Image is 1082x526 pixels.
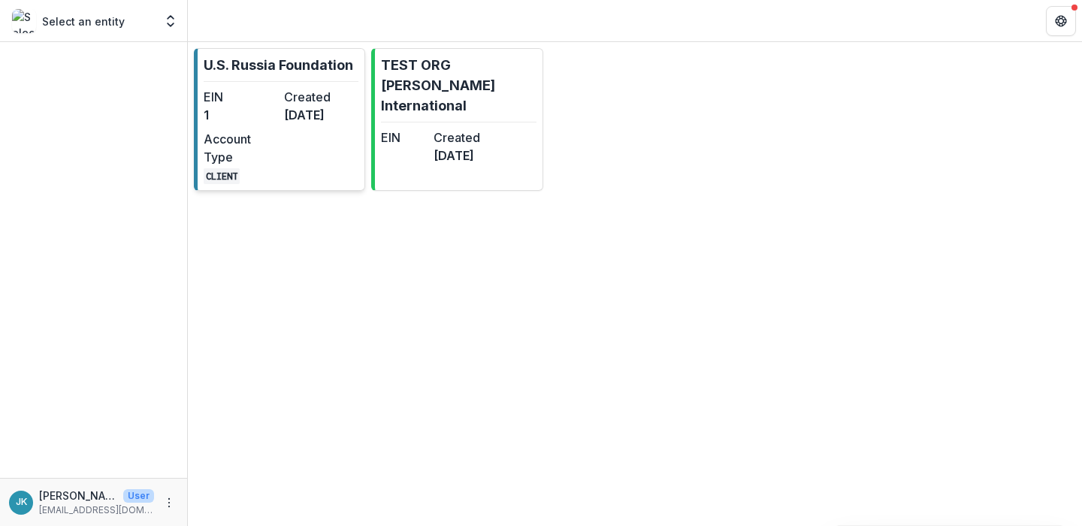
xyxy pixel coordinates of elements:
p: User [123,489,154,503]
p: TEST ORG [PERSON_NAME] International [381,55,536,116]
p: [EMAIL_ADDRESS][DOMAIN_NAME] [39,503,154,517]
dt: Created [284,88,358,106]
a: TEST ORG [PERSON_NAME] InternationalEINCreated[DATE] [371,48,543,191]
dd: [DATE] [434,147,480,165]
dt: EIN [381,128,428,147]
div: Jemile Kelderman [16,497,27,507]
button: More [160,494,178,512]
dd: 1 [204,106,278,124]
dt: Account Type [204,130,278,166]
p: [PERSON_NAME] [39,488,117,503]
code: CLIENT [204,168,240,184]
dt: Created [434,128,480,147]
p: U.S. Russia Foundation [204,55,353,75]
dt: EIN [204,88,278,106]
button: Get Help [1046,6,1076,36]
a: U.S. Russia FoundationEIN1Created[DATE]Account TypeCLIENT [194,48,365,191]
img: Select an entity [12,9,36,33]
button: Open entity switcher [160,6,181,36]
p: Select an entity [42,14,125,29]
dd: [DATE] [284,106,358,124]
